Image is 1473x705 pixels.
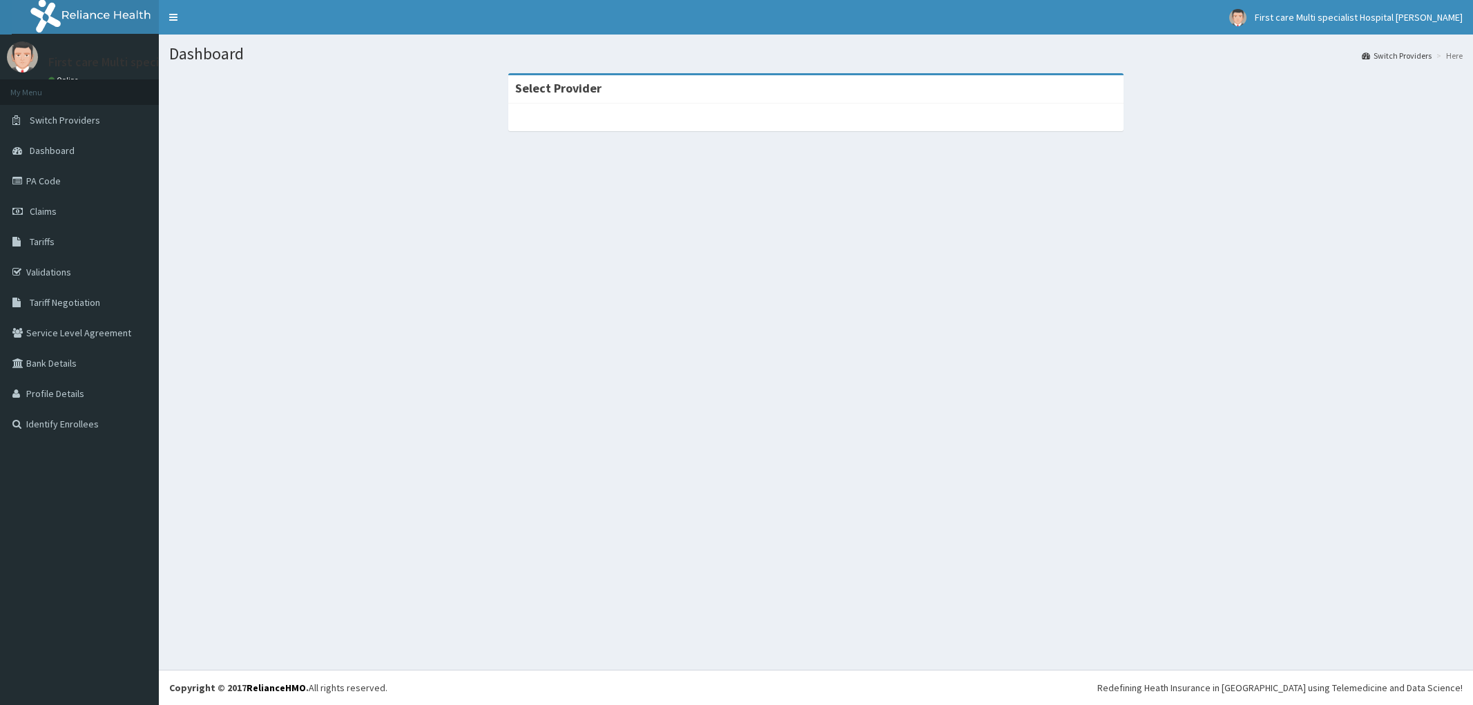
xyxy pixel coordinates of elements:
footer: All rights reserved. [159,670,1473,705]
a: Online [48,75,81,85]
span: Tariff Negotiation [30,296,100,309]
span: Switch Providers [30,114,100,126]
li: Here [1433,50,1463,61]
div: Redefining Heath Insurance in [GEOGRAPHIC_DATA] using Telemedicine and Data Science! [1097,681,1463,695]
img: User Image [1229,9,1246,26]
p: First care Multi specialist Hospital [PERSON_NAME] [48,56,324,68]
h1: Dashboard [169,45,1463,63]
a: RelianceHMO [247,682,306,694]
strong: Copyright © 2017 . [169,682,309,694]
span: Tariffs [30,235,55,248]
a: Switch Providers [1362,50,1432,61]
span: Dashboard [30,144,75,157]
span: Claims [30,205,57,218]
img: User Image [7,41,38,73]
strong: Select Provider [515,80,601,96]
span: First care Multi specialist Hospital [PERSON_NAME] [1255,11,1463,23]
